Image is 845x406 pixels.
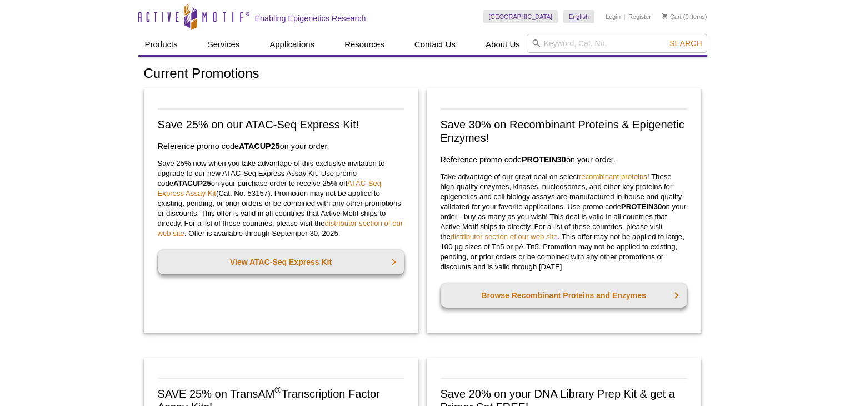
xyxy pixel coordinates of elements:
[662,13,682,21] a: Cart
[527,34,707,53] input: Keyword, Cat. No.
[563,10,594,23] a: English
[158,378,404,379] img: Save on TransAM
[158,118,404,131] h2: Save 25% on our ATAC-Seq Express Kit!
[662,13,667,19] img: Your Cart
[144,66,702,82] h1: Current Promotions
[274,385,281,395] sup: ®
[483,10,558,23] a: [GEOGRAPHIC_DATA]
[338,34,391,55] a: Resources
[441,378,687,379] img: Save on our DNA Library Prep Kit
[173,179,211,187] strong: ATACUP25
[441,172,687,272] p: Take advantage of our great deal on select ! These high-quality enzymes, kinases, nucleosomes, an...
[441,118,687,145] h2: Save 30% on Recombinant Proteins & Epigenetic Enzymes!
[669,39,702,48] span: Search
[408,34,462,55] a: Contact Us
[158,159,404,239] p: Save 25% now when you take advantage of this exclusive invitation to upgrade to our new ATAC-Seq ...
[239,142,280,151] strong: ATACUP25
[579,172,647,181] a: recombinant proteins
[621,202,662,211] strong: PROTEIN30
[158,250,404,274] a: View ATAC-Seq Express Kit
[522,155,566,164] strong: PROTEIN30
[441,283,687,308] a: Browse Recombinant Proteins and Enzymes
[479,34,527,55] a: About Us
[662,10,707,23] li: (0 items)
[441,108,687,110] img: Save on Recombinant Proteins and Enzymes
[263,34,321,55] a: Applications
[666,38,705,48] button: Search
[158,108,404,110] img: Save on ATAC-Seq Express Assay Kit
[255,13,366,23] h2: Enabling Epigenetics Research
[138,34,184,55] a: Products
[606,13,621,21] a: Login
[441,153,687,166] h3: Reference promo code on your order.
[201,34,247,55] a: Services
[451,232,558,241] a: distributor section of our web site
[624,10,626,23] li: |
[628,13,651,21] a: Register
[158,140,404,153] h3: Reference promo code on your order.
